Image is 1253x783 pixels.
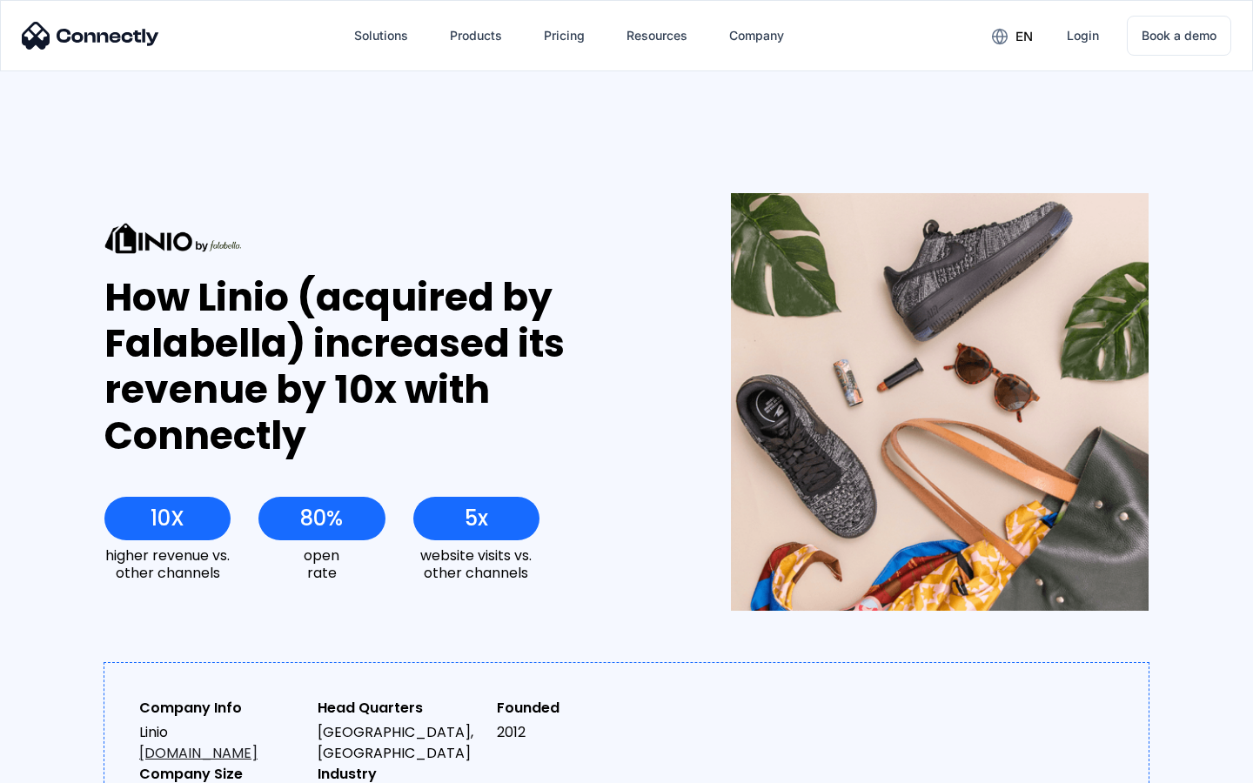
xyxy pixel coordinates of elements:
a: Login [1053,15,1113,57]
img: Connectly Logo [22,22,159,50]
div: 2012 [497,722,661,743]
div: open rate [258,547,385,580]
div: 10X [151,506,184,531]
div: 80% [300,506,343,531]
div: Founded [497,698,661,719]
div: website visits vs. other channels [413,547,539,580]
a: Book a demo [1127,16,1231,56]
div: Linio [139,722,304,764]
a: Pricing [530,15,599,57]
div: Solutions [354,23,408,48]
div: higher revenue vs. other channels [104,547,231,580]
ul: Language list [35,753,104,777]
div: How Linio (acquired by Falabella) increased its revenue by 10x with Connectly [104,275,667,458]
div: [GEOGRAPHIC_DATA], [GEOGRAPHIC_DATA] [318,722,482,764]
div: en [1015,24,1033,49]
div: Company [729,23,784,48]
div: Pricing [544,23,585,48]
div: Products [450,23,502,48]
div: Head Quarters [318,698,482,719]
div: 5x [465,506,488,531]
div: Company Info [139,698,304,719]
div: Login [1067,23,1099,48]
div: Resources [626,23,687,48]
a: [DOMAIN_NAME] [139,743,258,763]
aside: Language selected: English [17,753,104,777]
